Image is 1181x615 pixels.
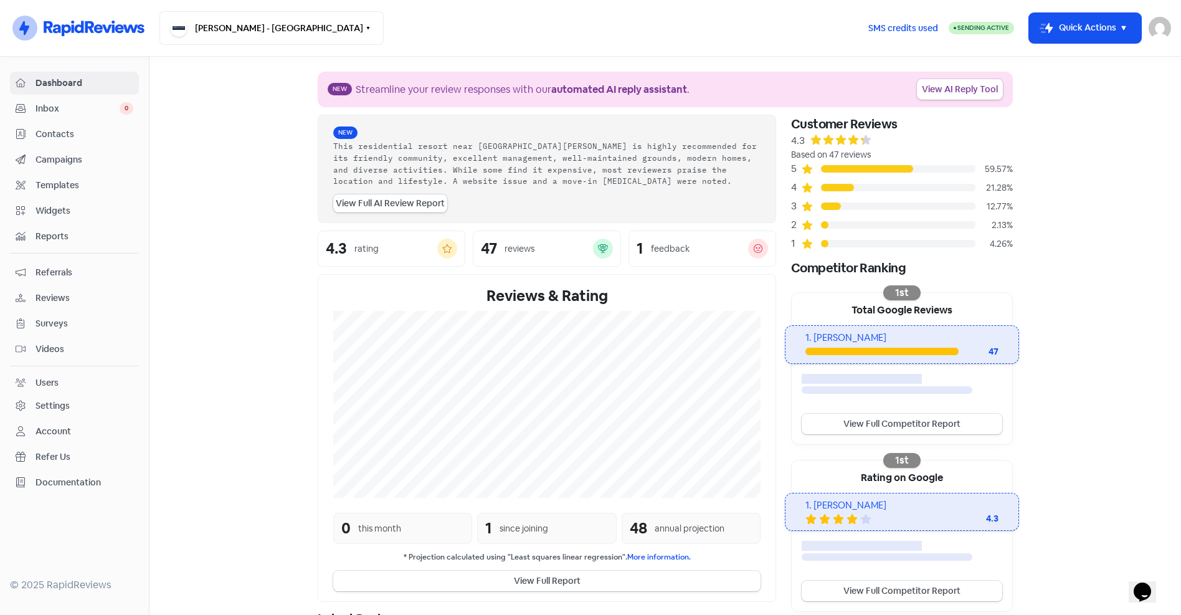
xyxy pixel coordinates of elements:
small: * Projection calculated using "Least squares linear regression". [333,551,761,563]
button: View Full Report [333,571,761,591]
div: 0 [341,517,351,540]
div: 1st [883,453,921,468]
span: Widgets [36,204,133,217]
div: this month [358,522,401,535]
a: Reports [10,225,139,248]
div: 2.13% [975,219,1013,232]
div: annual projection [655,522,724,535]
div: Users [36,376,59,389]
span: New [333,126,358,139]
span: Referrals [36,266,133,279]
div: 4.26% [975,237,1013,250]
a: SMS credits used [858,21,949,34]
button: [PERSON_NAME] - [GEOGRAPHIC_DATA] [159,11,384,45]
img: User [1149,17,1171,39]
a: View Full Competitor Report [802,414,1002,434]
div: 4.3 [791,133,805,148]
div: 59.57% [975,163,1013,176]
div: 2 [791,217,801,232]
div: 4.3 [949,512,998,525]
div: 12.77% [975,200,1013,213]
a: View Full AI Review Report [333,194,447,212]
a: 1feedback [628,231,776,267]
div: 1st [883,285,921,300]
span: Documentation [36,476,133,489]
b: automated AI reply assistant [551,83,687,96]
a: Sending Active [949,21,1014,36]
div: rating [354,242,379,255]
a: Templates [10,174,139,197]
a: Videos [10,338,139,361]
div: 47 [959,345,998,358]
div: Customer Reviews [791,115,1013,133]
div: 4 [791,180,801,195]
div: 3 [791,199,801,214]
div: 5 [791,161,801,176]
div: 1 [637,241,643,256]
span: Reviews [36,292,133,305]
span: Inbox [36,102,120,115]
a: Inbox 0 [10,97,139,120]
div: since joining [500,522,548,535]
span: Refer Us [36,451,133,464]
div: Streamline your review responses with our . [356,82,690,97]
span: Contacts [36,128,133,141]
div: Reviews & Rating [333,285,761,307]
a: Dashboard [10,72,139,95]
a: Referrals [10,261,139,284]
div: Competitor Ranking [791,259,1013,277]
a: View AI Reply Tool [917,79,1003,100]
a: Widgets [10,199,139,222]
div: Settings [36,399,70,412]
a: More information. [627,552,691,562]
span: Dashboard [36,77,133,90]
div: Rating on Google [792,460,1012,493]
span: Surveys [36,317,133,330]
div: 21.28% [975,181,1013,194]
span: 0 [120,102,133,115]
a: Refer Us [10,446,139,469]
a: Account [10,420,139,443]
span: Reports [36,230,133,243]
div: © 2025 RapidReviews [10,578,139,593]
div: Based on 47 reviews [791,148,1013,161]
span: Templates [36,179,133,192]
div: 48 [630,517,647,540]
div: feedback [651,242,690,255]
div: 4.3 [326,241,347,256]
a: Documentation [10,471,139,494]
div: Account [36,425,71,438]
a: Surveys [10,312,139,335]
a: Reviews [10,287,139,310]
a: Campaigns [10,148,139,171]
div: 47 [481,241,497,256]
div: This residential resort near [GEOGRAPHIC_DATA][PERSON_NAME] is highly recommended for its friendl... [333,140,761,187]
span: Campaigns [36,153,133,166]
button: Quick Actions [1029,13,1141,43]
a: 47reviews [473,231,620,267]
iframe: chat widget [1129,565,1169,603]
span: Sending Active [957,24,1009,32]
div: 1 [791,236,801,251]
a: View Full Competitor Report [802,581,1002,601]
div: 1. [PERSON_NAME] [805,498,998,513]
span: New [328,83,352,95]
a: Contacts [10,123,139,146]
div: 1 [485,517,492,540]
div: Total Google Reviews [792,293,1012,325]
a: 4.3rating [318,231,465,267]
a: Settings [10,394,139,417]
span: Videos [36,343,133,356]
span: SMS credits used [868,22,938,35]
a: Users [10,371,139,394]
div: 1. [PERSON_NAME] [805,331,998,345]
div: reviews [505,242,534,255]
